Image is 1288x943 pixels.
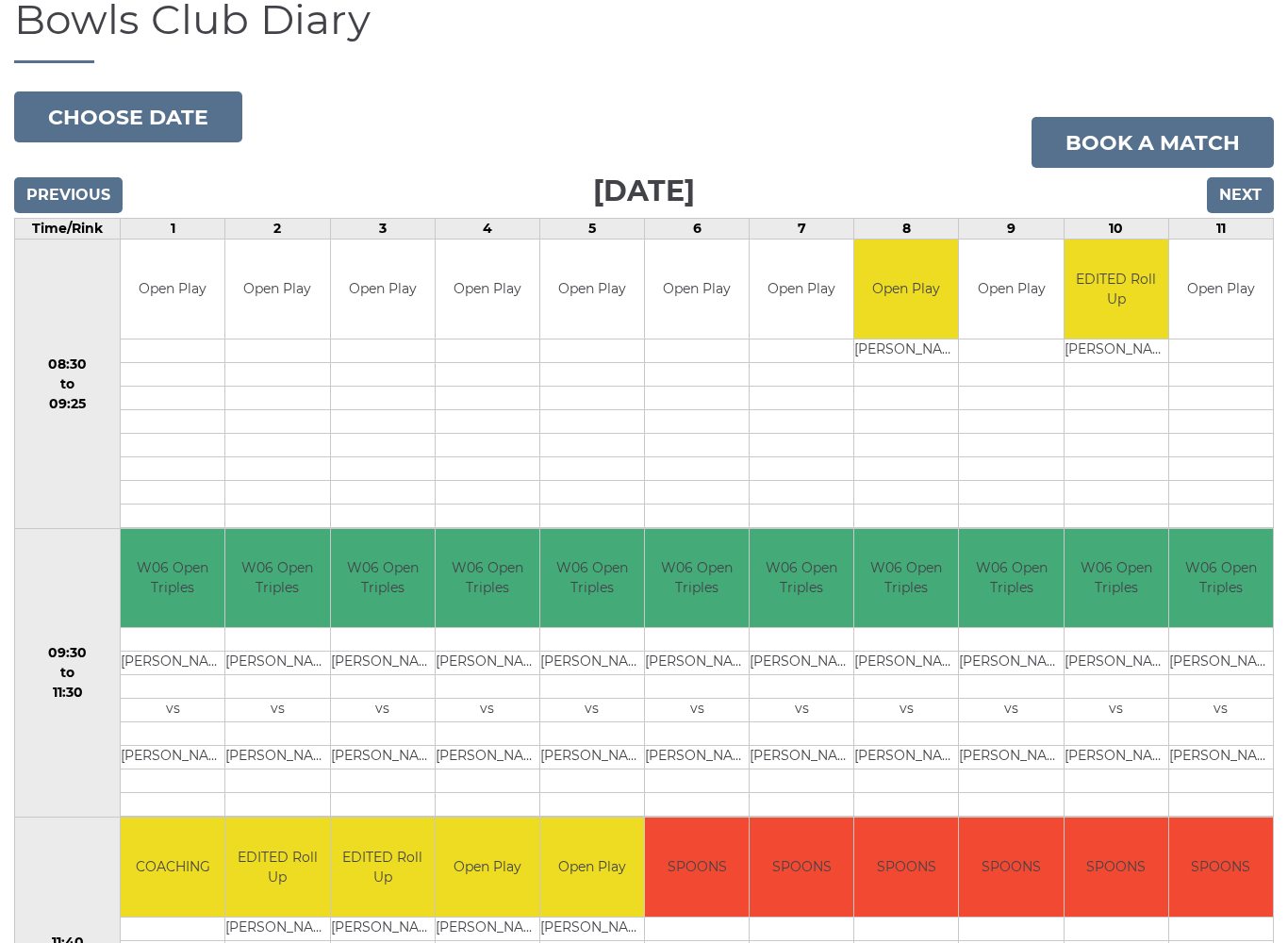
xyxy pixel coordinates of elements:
[1169,700,1273,723] td: vs
[1168,220,1273,240] td: 11
[436,700,539,723] td: vs
[750,819,853,918] td: SPOONS
[121,220,225,240] td: 1
[121,240,224,339] td: Open Play
[750,220,854,240] td: 7
[331,700,435,723] td: vs
[645,240,749,339] td: Open Play
[14,92,242,143] button: Choose date
[854,653,958,676] td: [PERSON_NAME]
[225,220,330,240] td: 2
[1032,118,1274,169] a: Book a match
[121,653,224,676] td: [PERSON_NAME]
[645,220,750,240] td: 6
[436,653,539,676] td: [PERSON_NAME]
[854,339,958,363] td: [PERSON_NAME]
[436,240,539,339] td: Open Play
[15,220,121,240] td: Time/Rink
[436,530,539,629] td: W06 Open Triples
[330,220,435,240] td: 3
[1169,240,1273,339] td: Open Play
[1065,747,1168,770] td: [PERSON_NAME]
[436,918,539,941] td: [PERSON_NAME]
[645,700,749,723] td: vs
[645,530,749,629] td: W06 Open Triples
[645,653,749,676] td: [PERSON_NAME]
[645,747,749,770] td: [PERSON_NAME]
[854,700,958,723] td: vs
[959,653,1063,676] td: [PERSON_NAME]
[1065,339,1168,363] td: [PERSON_NAME]
[1065,653,1168,676] td: [PERSON_NAME]
[436,747,539,770] td: [PERSON_NAME]
[331,530,435,629] td: W06 Open Triples
[645,819,749,918] td: SPOONS
[225,700,329,723] td: vs
[540,653,644,676] td: [PERSON_NAME]
[436,819,539,918] td: Open Play
[540,747,644,770] td: [PERSON_NAME]
[331,747,435,770] td: [PERSON_NAME]
[854,240,958,339] td: Open Play
[854,530,958,629] td: W06 Open Triples
[539,220,644,240] td: 5
[121,530,224,629] td: W06 Open Triples
[750,747,853,770] td: [PERSON_NAME]
[1207,178,1274,214] input: Next
[1065,700,1168,723] td: vs
[1065,240,1168,339] td: EDITED Roll Up
[854,819,958,918] td: SPOONS
[959,819,1063,918] td: SPOONS
[225,918,329,941] td: [PERSON_NAME]
[540,819,644,918] td: Open Play
[121,819,224,918] td: COACHING
[1169,530,1273,629] td: W06 Open Triples
[225,653,329,676] td: [PERSON_NAME]
[750,530,853,629] td: W06 Open Triples
[1064,220,1168,240] td: 10
[1169,819,1273,918] td: SPOONS
[540,240,644,339] td: Open Play
[225,530,329,629] td: W06 Open Triples
[540,918,644,941] td: [PERSON_NAME]
[1065,819,1168,918] td: SPOONS
[225,747,329,770] td: [PERSON_NAME]
[959,220,1064,240] td: 9
[540,530,644,629] td: W06 Open Triples
[225,819,329,918] td: EDITED Roll Up
[959,240,1063,339] td: Open Play
[959,700,1063,723] td: vs
[750,240,853,339] td: Open Play
[854,220,959,240] td: 8
[121,700,224,723] td: vs
[121,747,224,770] td: [PERSON_NAME]
[750,700,853,723] td: vs
[540,700,644,723] td: vs
[435,220,539,240] td: 4
[1169,653,1273,676] td: [PERSON_NAME]
[854,747,958,770] td: [PERSON_NAME]
[750,653,853,676] td: [PERSON_NAME]
[331,240,435,339] td: Open Play
[959,530,1063,629] td: W06 Open Triples
[15,240,121,530] td: 08:30 to 09:25
[225,240,329,339] td: Open Play
[14,178,123,214] input: Previous
[959,747,1063,770] td: [PERSON_NAME]
[1169,747,1273,770] td: [PERSON_NAME]
[331,653,435,676] td: [PERSON_NAME]
[331,918,435,941] td: [PERSON_NAME]
[15,529,121,819] td: 09:30 to 11:30
[331,819,435,918] td: EDITED Roll Up
[1065,530,1168,629] td: W06 Open Triples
